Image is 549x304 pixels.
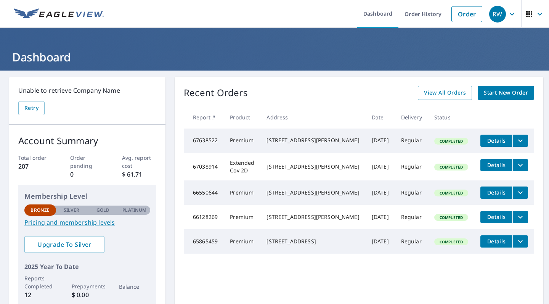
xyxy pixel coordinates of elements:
[122,170,157,179] p: $ 61.71
[266,137,359,144] div: [STREET_ADDRESS][PERSON_NAME]
[72,282,103,290] p: Prepayments
[435,164,467,170] span: Completed
[480,135,512,147] button: detailsBtn-67638522
[480,159,512,171] button: detailsBtn-67038914
[366,180,395,205] td: [DATE]
[184,180,224,205] td: 66550644
[184,106,224,129] th: Report #
[260,106,365,129] th: Address
[18,154,53,162] p: Total order
[485,161,508,169] span: Details
[30,240,98,249] span: Upgrade To Silver
[435,215,467,220] span: Completed
[64,207,80,214] p: Silver
[224,129,260,153] td: Premium
[395,129,428,153] td: Regular
[480,211,512,223] button: detailsBtn-66128269
[184,153,224,180] td: 67038914
[266,238,359,245] div: [STREET_ADDRESS]
[366,129,395,153] td: [DATE]
[451,6,482,22] a: Order
[14,8,104,20] img: EV Logo
[70,154,105,170] p: Order pending
[30,207,50,214] p: Bronze
[24,191,150,201] p: Membership Level
[480,187,512,199] button: detailsBtn-66550644
[70,170,105,179] p: 0
[224,205,260,229] td: Premium
[512,187,528,199] button: filesDropdownBtn-66550644
[184,229,224,254] td: 65865459
[24,218,150,227] a: Pricing and membership levels
[9,49,540,65] h1: Dashboard
[18,101,45,115] button: Retry
[485,189,508,196] span: Details
[266,189,359,196] div: [STREET_ADDRESS][PERSON_NAME]
[24,262,150,271] p: 2025 Year To Date
[366,229,395,254] td: [DATE]
[224,153,260,180] td: Extended Cov 2D
[122,154,157,170] p: Avg. report cost
[512,211,528,223] button: filesDropdownBtn-66128269
[395,106,428,129] th: Delivery
[395,153,428,180] td: Regular
[366,106,395,129] th: Date
[184,86,248,100] p: Recent Orders
[484,88,528,98] span: Start New Order
[122,207,146,214] p: Platinum
[489,6,506,23] div: RW
[224,180,260,205] td: Premium
[512,135,528,147] button: filesDropdownBtn-67638522
[72,290,103,299] p: $ 0.00
[512,159,528,171] button: filesDropdownBtn-67038914
[24,103,39,113] span: Retry
[184,129,224,153] td: 67638522
[266,163,359,170] div: [STREET_ADDRESS][PERSON_NAME]
[478,86,534,100] a: Start New Order
[266,213,359,221] div: [STREET_ADDRESS][PERSON_NAME]
[485,137,508,144] span: Details
[435,190,467,196] span: Completed
[18,162,53,171] p: 207
[395,205,428,229] td: Regular
[418,86,472,100] a: View All Orders
[424,88,466,98] span: View All Orders
[24,274,56,290] p: Reports Completed
[435,239,467,244] span: Completed
[485,213,508,220] span: Details
[184,205,224,229] td: 66128269
[512,235,528,248] button: filesDropdownBtn-65865459
[24,236,104,253] a: Upgrade To Silver
[96,207,109,214] p: Gold
[18,134,156,148] p: Account Summary
[485,238,508,245] span: Details
[480,235,512,248] button: detailsBtn-65865459
[18,86,156,95] p: Unable to retrieve Company Name
[428,106,474,129] th: Status
[366,205,395,229] td: [DATE]
[224,229,260,254] td: Premium
[224,106,260,129] th: Product
[366,153,395,180] td: [DATE]
[395,229,428,254] td: Regular
[395,180,428,205] td: Regular
[24,290,56,299] p: 12
[119,283,151,291] p: Balance
[435,138,467,144] span: Completed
